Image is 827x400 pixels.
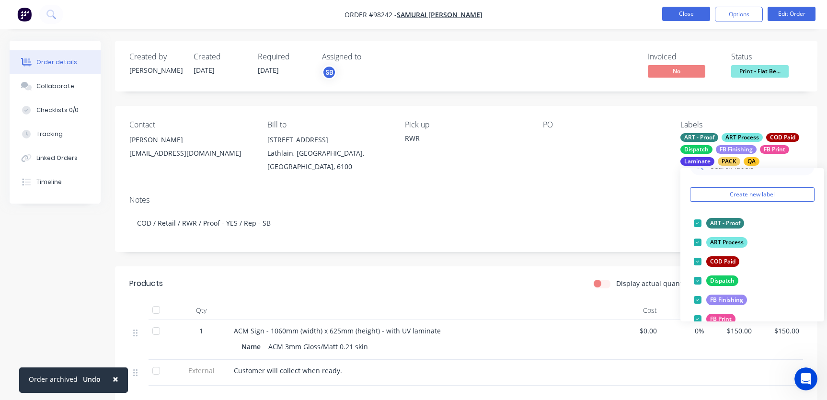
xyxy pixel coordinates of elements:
span: Print - Flat Be... [731,65,789,77]
div: Dispatch [680,145,712,154]
button: ART Process [690,236,751,249]
div: Contact [129,120,252,129]
button: SB [322,65,336,80]
div: Created [194,52,246,61]
div: Assigned to [322,52,418,61]
div: FB Finishing [716,145,757,154]
div: Created by [129,52,182,61]
span: ACM Sign - 1060mm (width) x 625mm (height) - with UV laminate [234,326,441,335]
button: Tracking [10,122,101,146]
div: FB Print [760,145,789,154]
div: [EMAIL_ADDRESS][DOMAIN_NAME] [129,147,252,160]
div: Status [731,52,803,61]
div: Collaborate [36,82,74,91]
button: Create new label [690,187,815,202]
button: Order details [10,50,101,74]
div: ART - Proof [680,133,718,142]
div: Required [258,52,310,61]
div: PACK [718,157,740,166]
span: 0% [665,326,704,336]
button: Linked Orders [10,146,101,170]
div: Markup [661,301,708,320]
span: No [648,65,705,77]
div: Name [241,340,264,354]
div: Invoiced [648,52,720,61]
button: FB Print [690,312,739,326]
span: [DATE] [194,66,215,75]
span: $150.00 [712,326,752,336]
button: Close [662,7,710,21]
button: ART - Proof [690,217,748,230]
span: [DATE] [258,66,279,75]
div: Pick up [405,120,528,129]
div: ART - Proof [706,218,744,229]
div: Products [129,278,163,289]
span: $150.00 [759,326,799,336]
div: Linked Orders [36,154,78,162]
div: Order archived [29,374,78,384]
button: Options [715,7,763,22]
div: [PERSON_NAME] [129,133,252,147]
span: External [176,366,226,376]
button: Checklists 0/0 [10,98,101,122]
div: COD Paid [766,133,799,142]
div: [PERSON_NAME] [129,65,182,75]
label: Display actual quantities [616,278,696,288]
div: [STREET_ADDRESS]Lathlain, [GEOGRAPHIC_DATA], [GEOGRAPHIC_DATA], 6100 [267,133,390,173]
div: FB Finishing [706,295,747,305]
button: Dispatch [690,274,742,287]
a: Samurai [PERSON_NAME] [397,10,482,19]
span: × [113,372,118,386]
div: [PERSON_NAME][EMAIL_ADDRESS][DOMAIN_NAME] [129,133,252,164]
span: $0.00 [617,326,657,336]
div: [STREET_ADDRESS] [267,133,390,147]
div: COD / Retail / RWR / Proof - YES / Rep - SB [129,208,803,238]
div: Laminate [680,157,714,166]
div: ACM 3mm Gloss/Matt 0.21 skin [264,340,372,354]
div: QA [744,157,759,166]
button: COD Paid [690,255,743,268]
span: Customer will collect when ready. [234,366,342,375]
div: Bill to [267,120,390,129]
button: Collaborate [10,74,101,98]
button: Undo [78,372,106,387]
iframe: Intercom live chat [794,367,817,390]
div: FB Print [706,314,735,324]
button: Print - Flat Be... [731,65,789,80]
div: Labels [680,120,803,129]
button: Timeline [10,170,101,194]
div: Cost [613,301,661,320]
button: Close [103,367,128,390]
div: Qty [172,301,230,320]
div: Dispatch [706,275,738,286]
div: RWR [405,133,528,143]
div: ART Process [722,133,763,142]
div: Lathlain, [GEOGRAPHIC_DATA], [GEOGRAPHIC_DATA], 6100 [267,147,390,173]
span: Order #98242 - [345,10,397,19]
div: Checklists 0/0 [36,106,79,114]
div: ART Process [706,237,747,248]
button: FB Finishing [690,293,751,307]
div: Order details [36,58,77,67]
div: PO [543,120,666,129]
button: Edit Order [768,7,816,21]
img: Factory [17,7,32,22]
div: COD Paid [706,256,739,267]
div: Notes [129,195,803,205]
div: Timeline [36,178,62,186]
div: Tracking [36,130,63,138]
span: 1 [199,326,203,336]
